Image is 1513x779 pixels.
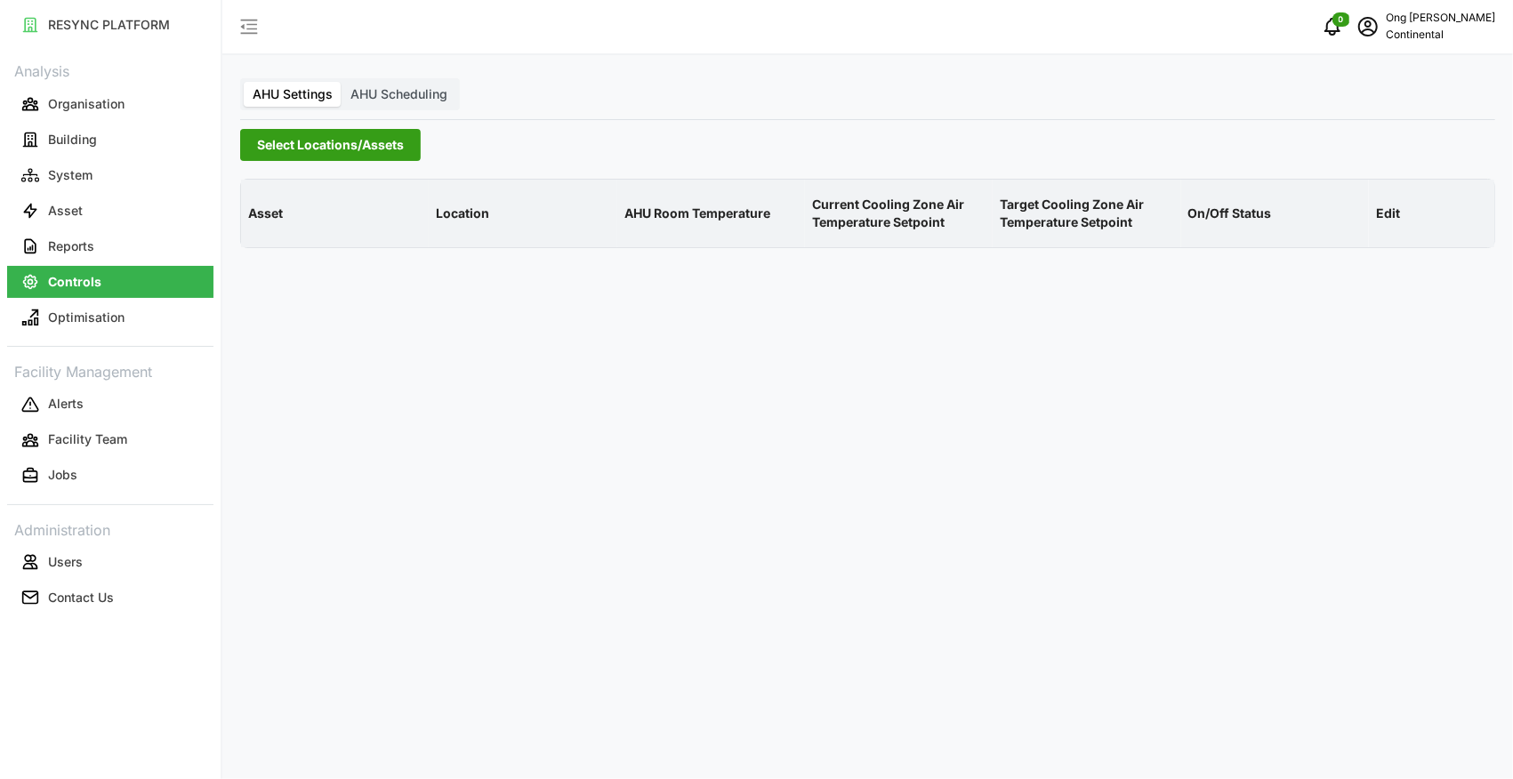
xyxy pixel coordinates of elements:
[7,86,213,122] a: Organisation
[7,88,213,120] button: Organisation
[48,430,127,448] p: Facility Team
[7,229,213,264] a: Reports
[48,131,97,149] p: Building
[621,190,801,237] p: AHU Room Temperature
[48,202,83,220] p: Asset
[48,395,84,413] p: Alerts
[7,516,213,542] p: Administration
[245,190,425,237] p: Asset
[432,190,613,237] p: Location
[1386,27,1495,44] p: Continental
[7,544,213,580] a: Users
[240,129,421,161] button: Select Locations/Assets
[7,460,213,492] button: Jobs
[1350,9,1386,44] button: schedule
[7,195,213,227] button: Asset
[7,387,213,422] a: Alerts
[1386,10,1495,27] p: Ong [PERSON_NAME]
[7,458,213,494] a: Jobs
[1185,190,1365,237] p: On/Off Status
[48,466,77,484] p: Jobs
[7,57,213,83] p: Analysis
[7,122,213,157] a: Building
[1339,13,1344,26] span: 0
[7,264,213,300] a: Controls
[7,124,213,156] button: Building
[7,422,213,458] a: Facility Team
[48,589,114,606] p: Contact Us
[350,86,447,101] span: AHU Scheduling
[48,166,93,184] p: System
[1372,190,1491,237] p: Edit
[7,300,213,335] a: Optimisation
[1315,9,1350,44] button: notifications
[809,181,989,246] p: Current Cooling Zone Air Temperature Setpoint
[7,582,213,614] button: Contact Us
[996,181,1177,246] p: Target Cooling Zone Air Temperature Setpoint
[48,16,170,34] p: RESYNC PLATFORM
[7,7,213,43] a: RESYNC PLATFORM
[48,309,125,326] p: Optimisation
[7,159,213,191] button: System
[7,230,213,262] button: Reports
[7,424,213,456] button: Facility Team
[48,237,94,255] p: Reports
[7,580,213,615] a: Contact Us
[48,95,125,113] p: Organisation
[48,273,101,291] p: Controls
[253,86,333,101] span: AHU Settings
[7,301,213,333] button: Optimisation
[7,157,213,193] a: System
[257,130,404,160] span: Select Locations/Assets
[7,546,213,578] button: Users
[7,389,213,421] button: Alerts
[7,357,213,383] p: Facility Management
[7,9,213,41] button: RESYNC PLATFORM
[48,553,83,571] p: Users
[7,266,213,298] button: Controls
[7,193,213,229] a: Asset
